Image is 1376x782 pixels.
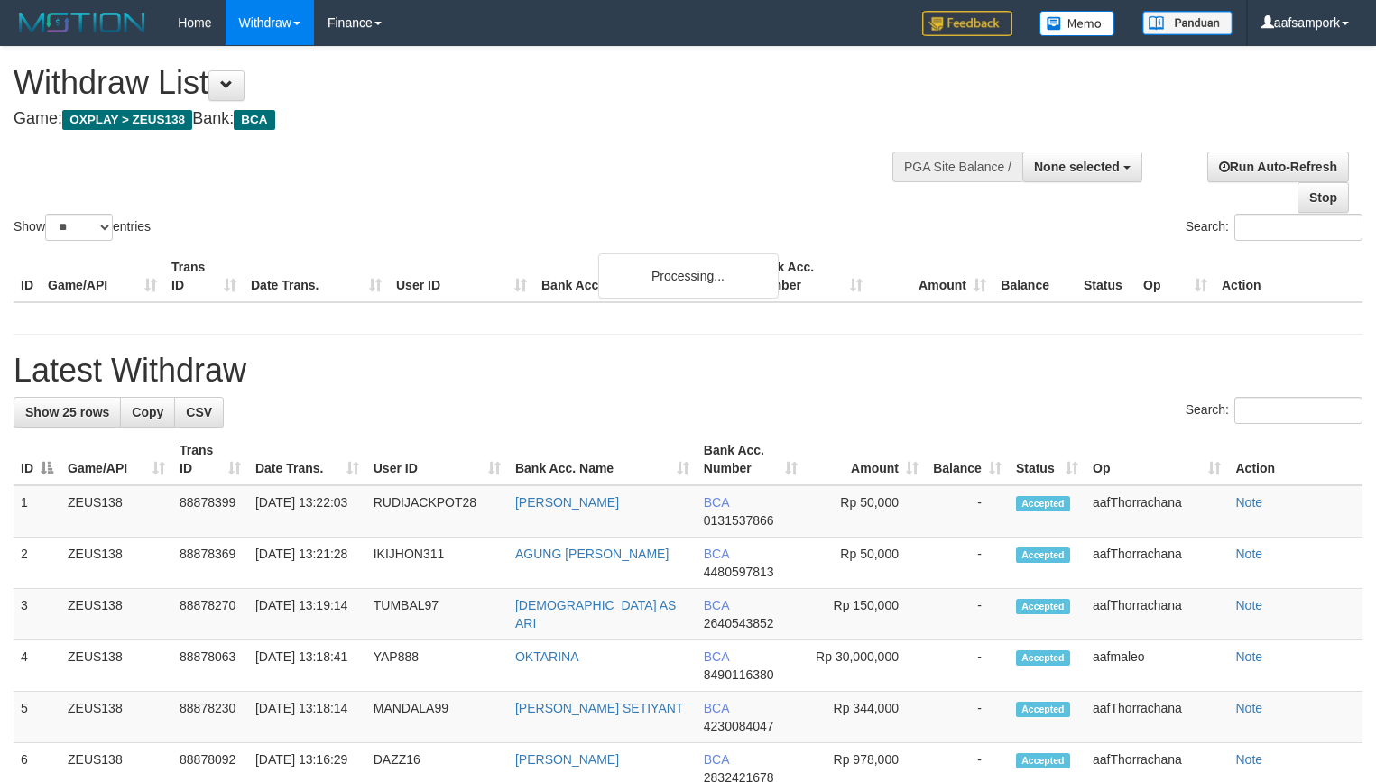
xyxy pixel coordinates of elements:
[366,485,508,538] td: RUDIJACKPOT28
[892,152,1022,182] div: PGA Site Balance /
[1298,182,1349,213] a: Stop
[1085,589,1228,640] td: aafThorrachana
[1016,547,1070,563] span: Accepted
[1076,251,1136,302] th: Status
[1034,160,1120,174] span: None selected
[704,513,774,528] span: Copy 0131537866 to clipboard
[248,434,366,485] th: Date Trans.: activate to sort column ascending
[1136,251,1214,302] th: Op
[366,692,508,743] td: MANDALA99
[25,405,109,419] span: Show 25 rows
[704,547,729,561] span: BCA
[60,538,172,589] td: ZEUS138
[248,538,366,589] td: [DATE] 13:21:28
[746,251,870,302] th: Bank Acc. Number
[1235,495,1262,510] a: Note
[704,495,729,510] span: BCA
[60,692,172,743] td: ZEUS138
[598,253,779,299] div: Processing...
[870,251,993,302] th: Amount
[14,214,151,241] label: Show entries
[704,565,774,579] span: Copy 4480597813 to clipboard
[704,649,729,664] span: BCA
[172,589,248,640] td: 88878270
[704,719,774,733] span: Copy 4230084047 to clipboard
[926,485,1009,538] td: -
[1214,251,1362,302] th: Action
[14,640,60,692] td: 4
[805,485,926,538] td: Rp 50,000
[186,405,212,419] span: CSV
[366,434,508,485] th: User ID: activate to sort column ascending
[172,434,248,485] th: Trans ID: activate to sort column ascending
[922,11,1012,36] img: Feedback.jpg
[248,640,366,692] td: [DATE] 13:18:41
[41,251,164,302] th: Game/API
[14,434,60,485] th: ID: activate to sort column descending
[248,589,366,640] td: [DATE] 13:19:14
[926,692,1009,743] td: -
[14,538,60,589] td: 2
[14,353,1362,389] h1: Latest Withdraw
[1186,397,1362,424] label: Search:
[515,547,669,561] a: AGUNG [PERSON_NAME]
[805,589,926,640] td: Rp 150,000
[1016,599,1070,614] span: Accepted
[248,485,366,538] td: [DATE] 13:22:03
[704,701,729,715] span: BCA
[1207,152,1349,182] a: Run Auto-Refresh
[60,485,172,538] td: ZEUS138
[14,589,60,640] td: 3
[62,110,192,130] span: OXPLAY > ZEUS138
[515,649,579,664] a: OKTARINA
[697,434,805,485] th: Bank Acc. Number: activate to sort column ascending
[1235,547,1262,561] a: Note
[366,640,508,692] td: YAP888
[14,110,900,128] h4: Game: Bank:
[1085,692,1228,743] td: aafThorrachana
[1022,152,1142,182] button: None selected
[389,251,534,302] th: User ID
[1039,11,1115,36] img: Button%20Memo.svg
[14,9,151,36] img: MOTION_logo.png
[1186,214,1362,241] label: Search:
[14,65,900,101] h1: Withdraw List
[926,434,1009,485] th: Balance: activate to sort column ascending
[1016,753,1070,768] span: Accepted
[120,397,175,428] a: Copy
[704,598,729,612] span: BCA
[805,538,926,589] td: Rp 50,000
[805,692,926,743] td: Rp 344,000
[1016,496,1070,511] span: Accepted
[515,598,676,630] a: [DEMOGRAPHIC_DATA] AS ARI
[1235,598,1262,612] a: Note
[1085,538,1228,589] td: aafThorrachana
[1085,434,1228,485] th: Op: activate to sort column ascending
[14,692,60,743] td: 5
[366,538,508,589] td: IKIJHON311
[926,640,1009,692] td: -
[60,640,172,692] td: ZEUS138
[366,589,508,640] td: TUMBAL97
[60,589,172,640] td: ZEUS138
[1085,485,1228,538] td: aafThorrachana
[172,538,248,589] td: 88878369
[515,701,683,715] a: [PERSON_NAME] SETIYANT
[704,752,729,767] span: BCA
[926,589,1009,640] td: -
[174,397,224,428] a: CSV
[14,485,60,538] td: 1
[1228,434,1362,485] th: Action
[515,752,619,767] a: [PERSON_NAME]
[1234,214,1362,241] input: Search:
[1016,650,1070,666] span: Accepted
[1085,640,1228,692] td: aafmaleo
[1235,649,1262,664] a: Note
[1009,434,1085,485] th: Status: activate to sort column ascending
[534,251,746,302] th: Bank Acc. Name
[172,640,248,692] td: 88878063
[1016,702,1070,717] span: Accepted
[704,667,774,682] span: Copy 8490116380 to clipboard
[244,251,389,302] th: Date Trans.
[704,616,774,630] span: Copy 2640543852 to clipboard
